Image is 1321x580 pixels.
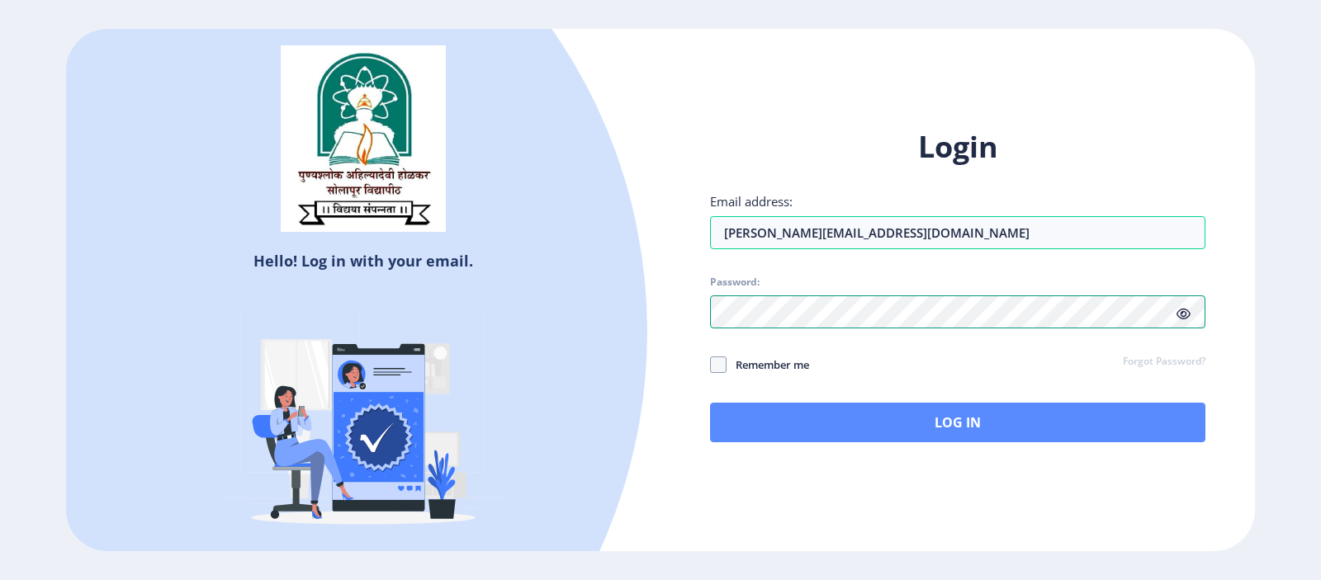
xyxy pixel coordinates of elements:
[710,127,1205,167] h1: Login
[727,355,809,375] span: Remember me
[710,193,793,210] label: Email address:
[1123,355,1205,370] a: Forgot Password?
[710,216,1205,249] input: Email address
[219,277,508,566] img: Verified-rafiki.svg
[281,45,446,232] img: sulogo.png
[710,276,760,289] label: Password:
[710,403,1205,442] button: Log In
